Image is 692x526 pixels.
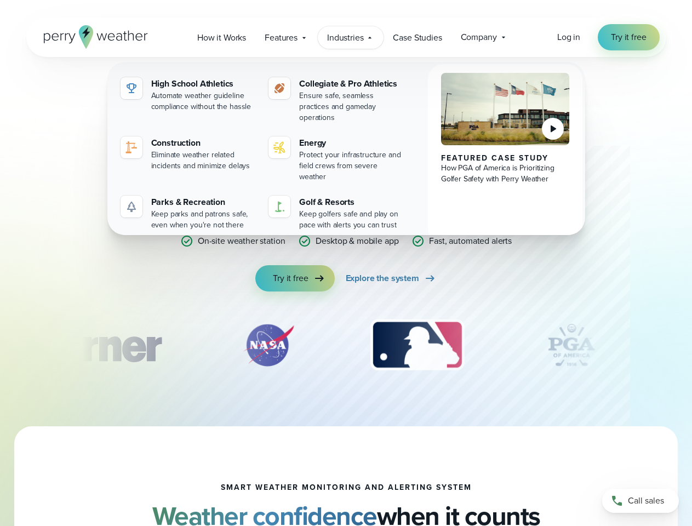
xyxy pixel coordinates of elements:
img: PGA.svg [528,318,615,373]
a: Call sales [602,489,679,513]
a: Explore the system [346,265,437,291]
div: 3 of 12 [359,318,475,373]
a: Try it free [255,265,334,291]
span: Industries [327,31,363,44]
div: slideshow [81,318,611,378]
span: Try it free [611,31,646,44]
a: How it Works [188,26,255,49]
div: Ensure safe, seamless practices and gameday operations [299,90,404,123]
div: Parks & Recreation [151,196,256,209]
a: Parks & Recreation Keep parks and patrons safe, even when you're not there [116,191,260,235]
a: High School Athletics Automate weather guideline compliance without the hassle [116,73,260,117]
img: Turner-Construction_1.svg [21,318,177,373]
h1: smart weather monitoring and alerting system [221,483,472,492]
img: golf-iconV2.svg [273,200,286,213]
div: Keep parks and patrons safe, even when you're not there [151,209,256,231]
p: Fast, automated alerts [429,235,512,248]
img: NASA.svg [230,318,307,373]
a: PGA of America, Frisco Campus Featured Case Study How PGA of America is Prioritizing Golfer Safet... [428,64,583,244]
div: Golf & Resorts [299,196,404,209]
a: Log in [557,31,580,44]
a: Golf & Resorts Keep golfers safe and play on pace with alerts you can trust [264,191,408,235]
a: Case Studies [384,26,451,49]
span: Try it free [273,272,308,285]
span: Features [265,31,298,44]
div: High School Athletics [151,77,256,90]
img: energy-icon@2x-1.svg [273,141,286,154]
span: Call sales [628,494,664,507]
span: Explore the system [346,272,419,285]
a: Construction Eliminate weather related incidents and minimize delays [116,132,260,176]
div: Automate weather guideline compliance without the hassle [151,90,256,112]
div: Eliminate weather related incidents and minimize delays [151,150,256,171]
a: Try it free [598,24,659,50]
a: Energy Protect your infrastructure and field crews from severe weather [264,132,408,187]
img: PGA of America, Frisco Campus [441,73,570,145]
div: Construction [151,136,256,150]
span: Company [461,31,497,44]
div: Keep golfers safe and play on pace with alerts you can trust [299,209,404,231]
span: Case Studies [393,31,442,44]
span: Log in [557,31,580,43]
p: On-site weather station [198,235,285,248]
div: Protect your infrastructure and field crews from severe weather [299,150,404,182]
div: 4 of 12 [528,318,615,373]
div: 1 of 12 [21,318,177,373]
p: Desktop & mobile app [316,235,398,248]
div: Collegiate & Pro Athletics [299,77,404,90]
img: proathletics-icon@2x-1.svg [273,82,286,95]
div: 2 of 12 [230,318,307,373]
img: MLB.svg [359,318,475,373]
img: noun-crane-7630938-1@2x.svg [125,141,138,154]
img: highschool-icon.svg [125,82,138,95]
span: How it Works [197,31,246,44]
div: Energy [299,136,404,150]
div: How PGA of America is Prioritizing Golfer Safety with Perry Weather [441,163,570,185]
div: Featured Case Study [441,154,570,163]
img: parks-icon-grey.svg [125,200,138,213]
a: Collegiate & Pro Athletics Ensure safe, seamless practices and gameday operations [264,73,408,128]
